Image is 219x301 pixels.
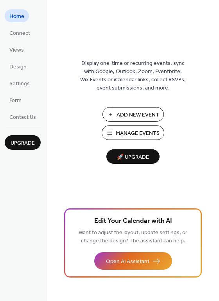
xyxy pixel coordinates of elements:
[9,13,24,21] span: Home
[102,107,164,122] button: Add New Event
[5,43,29,56] a: Views
[80,59,186,92] span: Display one-time or recurring events, sync with Google, Outlook, Zoom, Eventbrite, Wix Events or ...
[94,252,172,270] button: Open AI Assistant
[9,80,30,88] span: Settings
[106,258,149,266] span: Open AI Assistant
[102,125,164,140] button: Manage Events
[5,110,41,123] a: Contact Us
[9,63,27,71] span: Design
[9,97,22,105] span: Form
[9,113,36,122] span: Contact Us
[5,9,29,22] a: Home
[11,139,35,147] span: Upgrade
[5,77,34,90] a: Settings
[5,135,41,150] button: Upgrade
[79,228,187,246] span: Want to adjust the layout, update settings, or change the design? The assistant can help.
[111,152,155,163] span: 🚀 Upgrade
[94,216,172,227] span: Edit Your Calendar with AI
[106,149,160,164] button: 🚀 Upgrade
[9,46,24,54] span: Views
[117,111,159,119] span: Add New Event
[116,129,160,138] span: Manage Events
[9,29,30,38] span: Connect
[5,60,31,73] a: Design
[5,26,35,39] a: Connect
[5,93,26,106] a: Form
